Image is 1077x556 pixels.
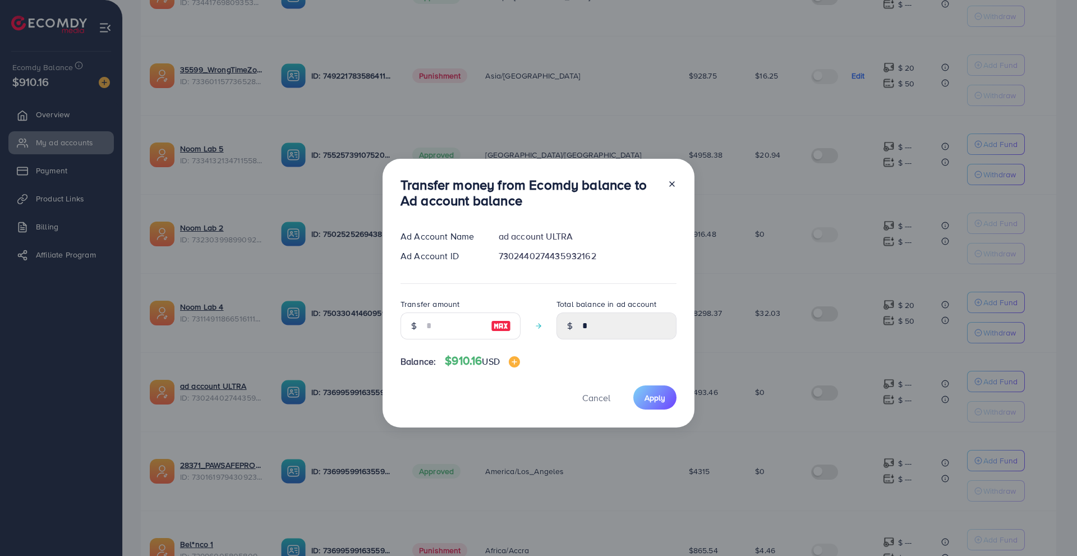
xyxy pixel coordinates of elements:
[509,356,520,367] img: image
[392,230,490,243] div: Ad Account Name
[482,355,499,367] span: USD
[392,250,490,263] div: Ad Account ID
[582,392,610,404] span: Cancel
[568,385,624,410] button: Cancel
[490,250,685,263] div: 7302440274435932162
[490,230,685,243] div: ad account ULTRA
[445,354,520,368] h4: $910.16
[401,298,459,310] label: Transfer amount
[633,385,676,410] button: Apply
[401,355,436,368] span: Balance:
[556,298,656,310] label: Total balance in ad account
[401,177,659,209] h3: Transfer money from Ecomdy balance to Ad account balance
[1029,506,1069,548] iframe: Chat
[491,319,511,333] img: image
[645,392,665,403] span: Apply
